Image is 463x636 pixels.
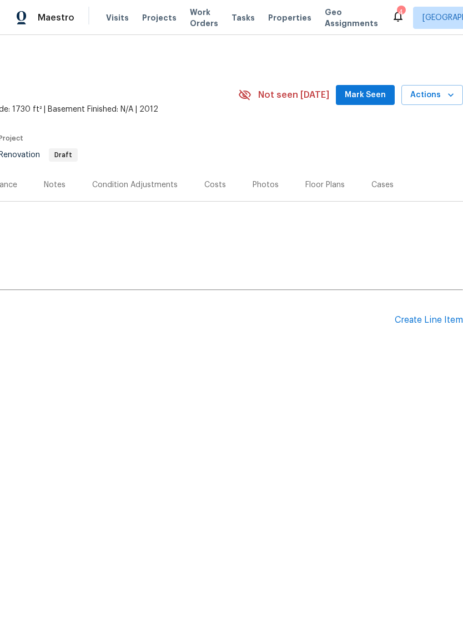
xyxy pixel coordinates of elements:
span: Projects [142,12,177,23]
span: Not seen [DATE] [258,89,329,101]
span: Actions [410,88,454,102]
span: Maestro [38,12,74,23]
span: Visits [106,12,129,23]
span: Properties [268,12,311,23]
button: Mark Seen [336,85,395,106]
button: Actions [401,85,463,106]
span: Mark Seen [345,88,386,102]
div: Notes [44,179,66,191]
div: Photos [253,179,279,191]
div: Create Line Item [395,315,463,325]
span: Work Orders [190,7,218,29]
div: Condition Adjustments [92,179,178,191]
span: Tasks [231,14,255,22]
span: Draft [50,152,77,158]
div: Floor Plans [305,179,345,191]
div: Cases [371,179,394,191]
div: Costs [204,179,226,191]
div: 4 [397,7,405,18]
span: Geo Assignments [325,7,378,29]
